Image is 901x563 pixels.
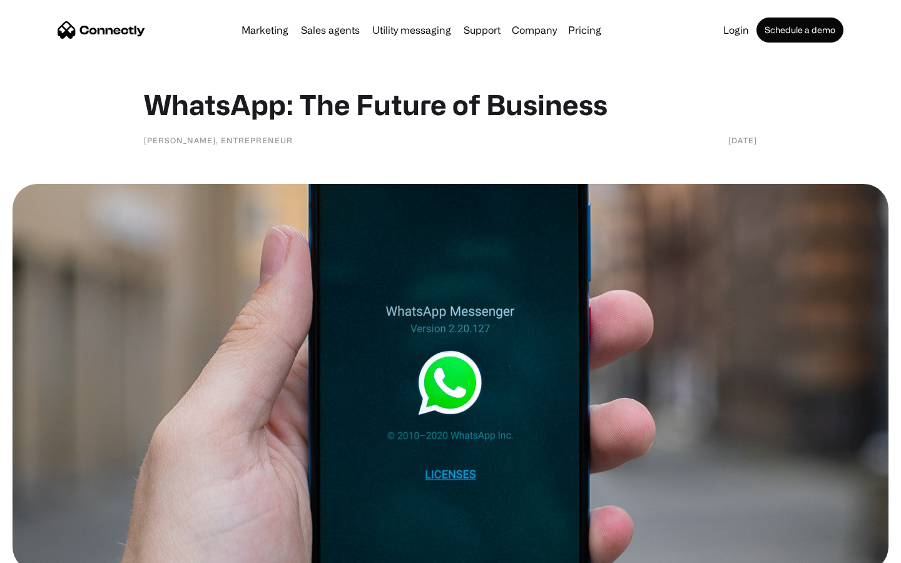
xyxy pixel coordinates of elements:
a: Marketing [237,25,293,35]
div: [DATE] [728,134,757,146]
h1: WhatsApp: The Future of Business [144,88,757,121]
div: Company [512,21,557,39]
aside: Language selected: English [13,541,75,559]
a: Utility messaging [367,25,456,35]
a: Login [718,25,754,35]
a: Support [459,25,506,35]
ul: Language list [25,541,75,559]
a: Sales agents [296,25,365,35]
div: [PERSON_NAME], Entrepreneur [144,134,293,146]
a: Schedule a demo [756,18,843,43]
a: Pricing [563,25,606,35]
